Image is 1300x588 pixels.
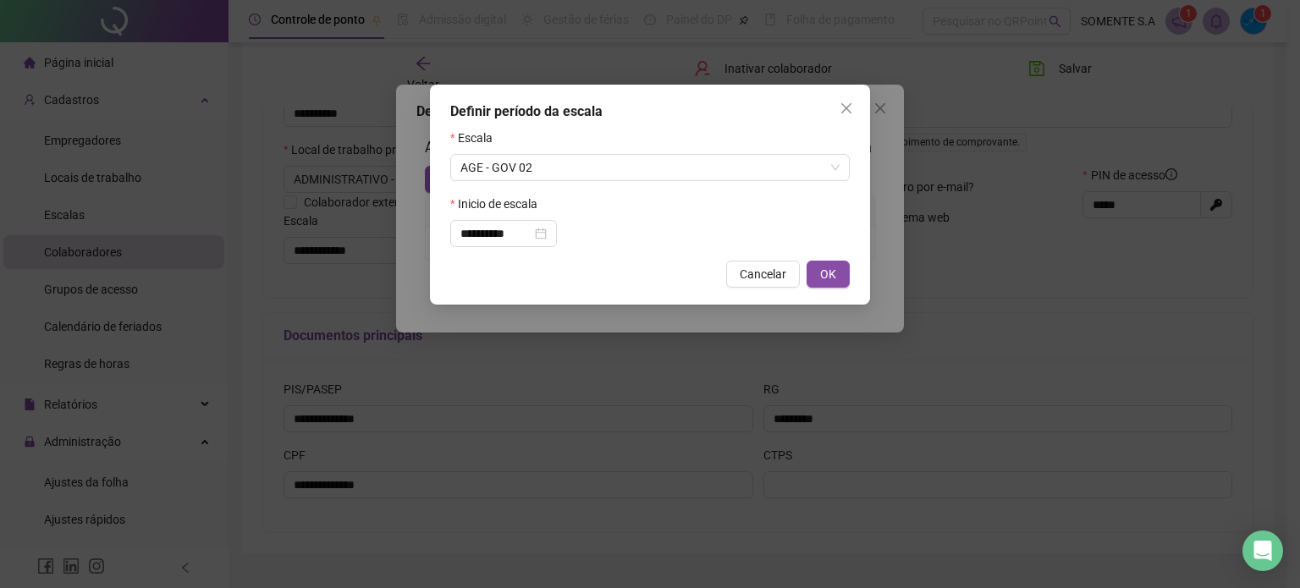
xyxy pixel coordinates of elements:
span: OK [820,265,836,283]
label: Escala [450,129,504,147]
button: Close [833,95,860,122]
span: close [840,102,853,115]
span: AGE - GOV 02 [460,155,840,180]
div: Definir período da escala [450,102,850,122]
button: OK [807,261,850,288]
label: Inicio de escala [450,195,548,213]
div: Open Intercom Messenger [1242,530,1283,571]
button: Cancelar [726,261,800,288]
span: Cancelar [740,265,786,283]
